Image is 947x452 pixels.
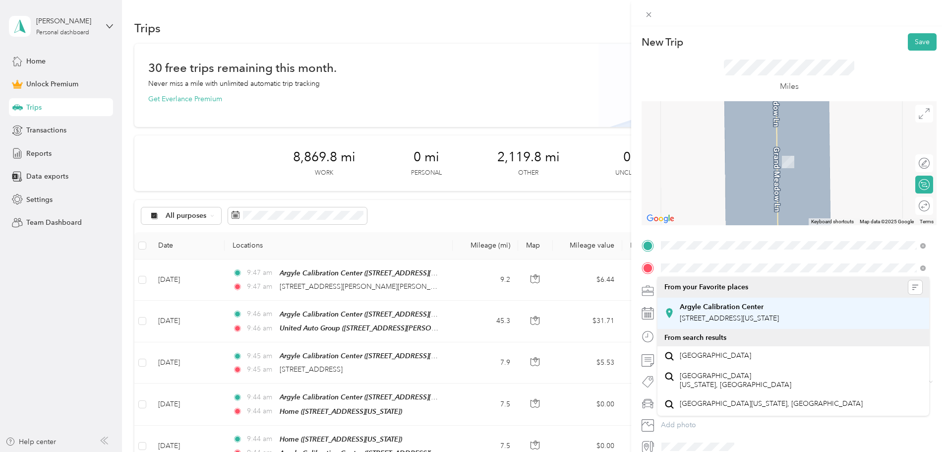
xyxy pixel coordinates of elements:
span: [GEOGRAPHIC_DATA] [680,351,751,360]
p: Miles [780,80,799,93]
button: Add photo [657,418,937,432]
span: [STREET_ADDRESS][US_STATE] [680,314,779,323]
span: [GEOGRAPHIC_DATA][US_STATE], [GEOGRAPHIC_DATA] [680,399,863,408]
a: Open this area in Google Maps (opens a new window) [644,212,677,225]
img: Google [644,212,677,225]
span: [GEOGRAPHIC_DATA] [US_STATE], [GEOGRAPHIC_DATA] [680,372,791,389]
button: Save [908,33,937,51]
span: From search results [664,333,726,342]
iframe: Everlance-gr Chat Button Frame [891,396,947,452]
span: From your Favorite places [664,283,748,292]
strong: Argyle Calibration Center [680,303,764,312]
p: New Trip [642,35,683,49]
span: Map data ©2025 Google [860,219,914,224]
button: Keyboard shortcuts [811,218,854,225]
